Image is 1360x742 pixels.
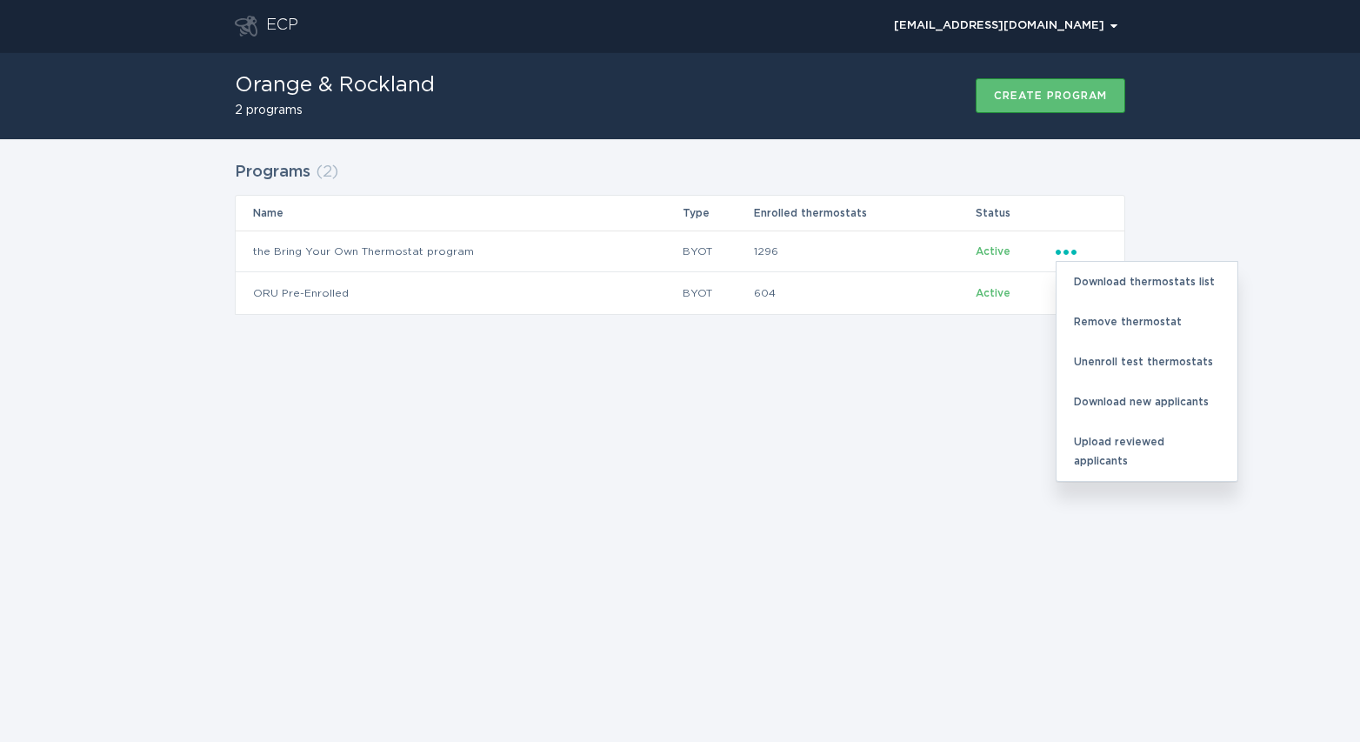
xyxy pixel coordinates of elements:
[235,16,257,37] button: Go to dashboard
[316,164,338,180] span: ( 2 )
[236,231,682,272] td: the Bring Your Own Thermostat program
[894,21,1117,31] div: [EMAIL_ADDRESS][DOMAIN_NAME]
[976,246,1010,257] span: Active
[236,272,1124,314] tr: 6f43e22977674f4aadd76b9397407184
[1057,382,1237,422] div: Download new applicants
[236,231,1124,272] tr: 070bce19e0db4fdc8a924e1a2664051f
[886,13,1125,39] button: Open user account details
[235,104,435,117] h2: 2 programs
[1057,342,1237,382] div: Unenroll test thermostats
[753,272,975,314] td: 604
[753,196,975,231] th: Enrolled thermostats
[976,78,1125,113] button: Create program
[994,90,1107,101] div: Create program
[236,272,682,314] td: ORU Pre-Enrolled
[1057,262,1237,302] div: Download thermostats list
[682,272,752,314] td: BYOT
[266,16,298,37] div: ECP
[682,231,752,272] td: BYOT
[236,196,682,231] th: Name
[1057,302,1237,342] div: Remove thermostat
[975,196,1055,231] th: Status
[236,196,1124,231] tr: Table Headers
[235,75,435,96] h1: Orange & Rockland
[886,13,1125,39] div: Popover menu
[235,157,310,188] h2: Programs
[1057,422,1237,481] div: Upload reviewed applicants
[682,196,752,231] th: Type
[753,231,975,272] td: 1296
[976,288,1010,298] span: Active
